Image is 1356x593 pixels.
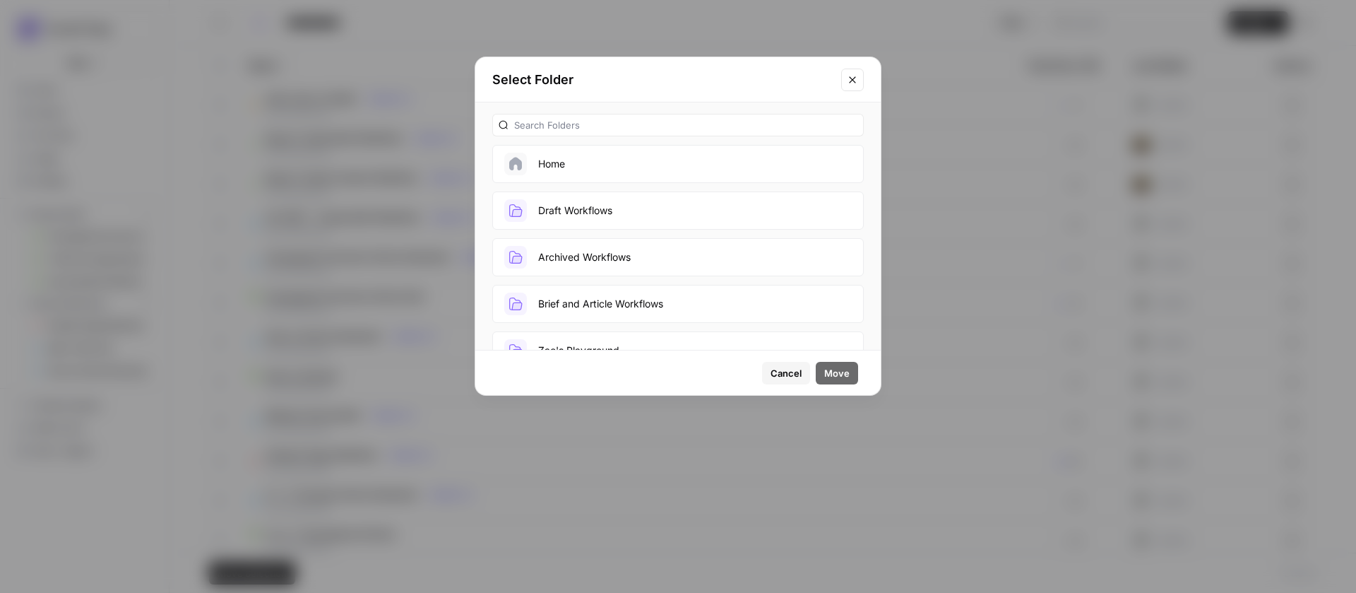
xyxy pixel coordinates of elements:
h2: Select Folder [492,70,833,90]
button: Home [492,145,864,183]
button: Cancel [762,362,810,384]
span: Cancel [771,366,802,380]
button: Close modal [841,69,864,91]
button: Move [816,362,858,384]
input: Search Folders [514,118,857,132]
span: Move [824,366,850,380]
button: Archived Workflows [492,238,864,276]
button: Brief and Article Workflows [492,285,864,323]
button: Zac's Playground [492,331,864,370]
button: Draft Workflows [492,192,864,230]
